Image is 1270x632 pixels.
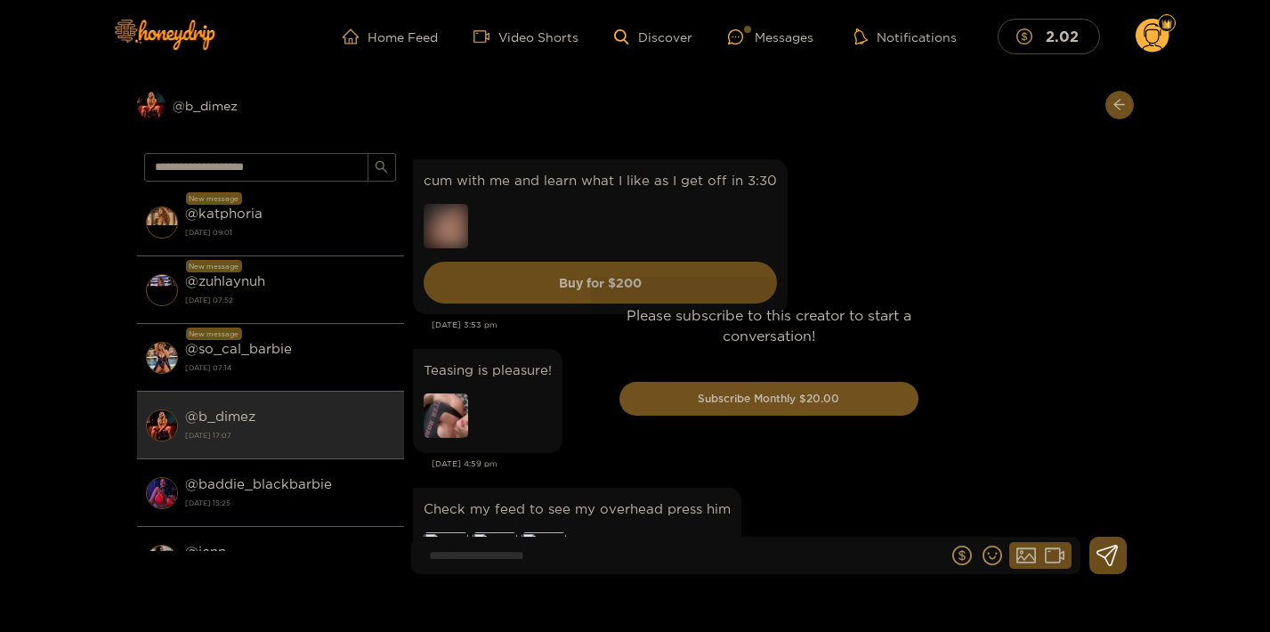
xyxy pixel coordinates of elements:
div: Messages [728,27,813,47]
strong: [DATE] 07:14 [185,360,395,376]
a: Video Shorts [473,28,578,45]
button: arrow-left [1105,91,1134,119]
strong: [DATE] 15:25 [185,495,395,511]
img: conversation [146,274,178,306]
strong: @ so_cal_barbie [185,341,292,356]
img: conversation [146,409,178,442]
img: conversation [146,342,178,374]
strong: @ jenn [185,544,226,559]
a: Home Feed [343,28,438,45]
span: arrow-left [1112,98,1126,113]
strong: @ katphoria [185,206,263,221]
div: New message [186,260,242,272]
div: @b_dimez [137,91,404,119]
img: conversation [146,477,178,509]
strong: [DATE] 09:01 [185,224,395,240]
button: Notifications [849,28,962,45]
img: conversation [146,207,178,239]
strong: @ b_dimez [185,409,255,424]
button: Subscribe Monthly $20.00 [619,382,918,416]
div: New message [186,328,242,340]
span: home [343,28,368,45]
p: Please subscribe to this creator to start a conversation! [619,305,918,346]
div: New message [186,192,242,205]
strong: @ zuhlaynuh [185,273,265,288]
strong: @ baddie_blackbarbie [185,476,332,491]
a: Discover [614,29,692,45]
span: video-camera [473,28,498,45]
span: search [375,160,388,175]
strong: [DATE] 17:07 [185,427,395,443]
button: 2.02 [998,19,1100,53]
span: dollar [1016,28,1041,45]
button: search [368,153,396,182]
img: Fan Level [1161,19,1172,29]
img: conversation [146,545,178,577]
mark: 2.02 [1043,27,1081,45]
strong: [DATE] 07:52 [185,292,395,308]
